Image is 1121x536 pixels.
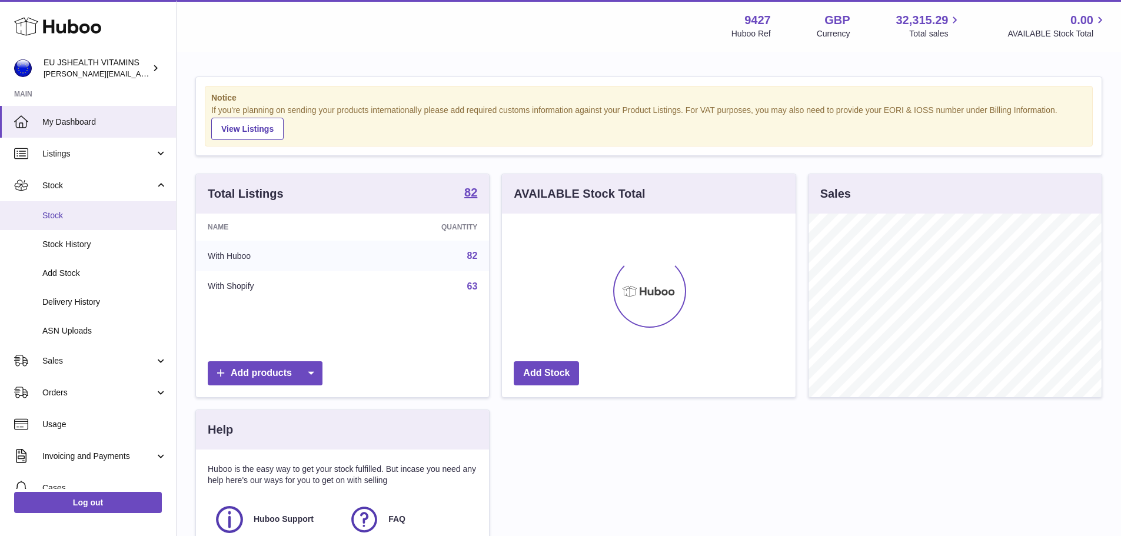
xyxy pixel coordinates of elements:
[196,241,354,271] td: With Huboo
[514,186,645,202] h3: AVAILABLE Stock Total
[42,482,167,494] span: Cases
[820,186,851,202] h3: Sales
[42,116,167,128] span: My Dashboard
[42,355,155,367] span: Sales
[211,105,1086,140] div: If you're planning on sending your products internationally please add required customs informati...
[514,361,579,385] a: Add Stock
[824,12,850,28] strong: GBP
[196,271,354,302] td: With Shopify
[42,297,167,308] span: Delivery History
[896,12,948,28] span: 32,315.29
[42,419,167,430] span: Usage
[42,268,167,279] span: Add Stock
[42,180,155,191] span: Stock
[214,504,337,535] a: Huboo Support
[208,361,322,385] a: Add products
[196,214,354,241] th: Name
[388,514,405,525] span: FAQ
[42,239,167,250] span: Stock History
[44,69,236,78] span: [PERSON_NAME][EMAIL_ADDRESS][DOMAIN_NAME]
[1007,12,1107,39] a: 0.00 AVAILABLE Stock Total
[14,59,32,77] img: laura@jessicasepel.com
[467,251,478,261] a: 82
[909,28,962,39] span: Total sales
[208,422,233,438] h3: Help
[42,451,155,462] span: Invoicing and Payments
[467,281,478,291] a: 63
[42,210,167,221] span: Stock
[354,214,490,241] th: Quantity
[254,514,314,525] span: Huboo Support
[464,187,477,201] a: 82
[348,504,471,535] a: FAQ
[42,148,155,159] span: Listings
[744,12,771,28] strong: 9427
[464,187,477,198] strong: 82
[731,28,771,39] div: Huboo Ref
[42,387,155,398] span: Orders
[211,118,284,140] a: View Listings
[44,57,149,79] div: EU JSHEALTH VITAMINS
[896,12,962,39] a: 32,315.29 Total sales
[208,186,284,202] h3: Total Listings
[1007,28,1107,39] span: AVAILABLE Stock Total
[1070,12,1093,28] span: 0.00
[817,28,850,39] div: Currency
[14,492,162,513] a: Log out
[208,464,477,486] p: Huboo is the easy way to get your stock fulfilled. But incase you need any help here's our ways f...
[211,92,1086,104] strong: Notice
[42,325,167,337] span: ASN Uploads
